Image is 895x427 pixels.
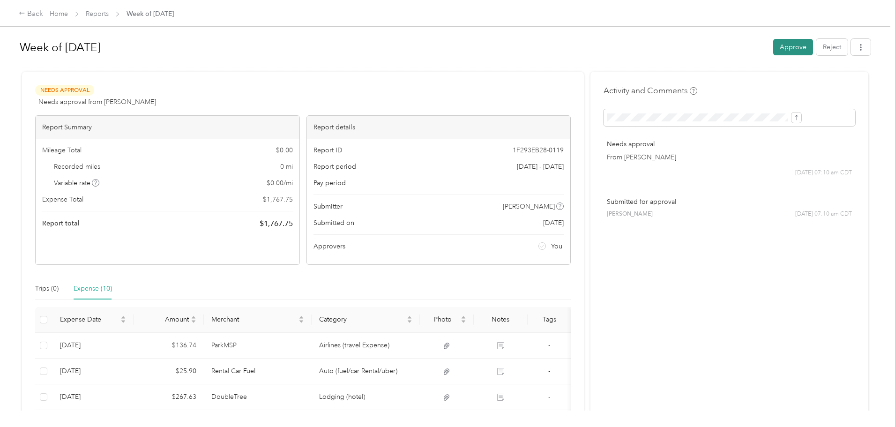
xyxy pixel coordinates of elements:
span: $ 0.00 [276,145,293,155]
span: Week of [DATE] [127,9,174,19]
span: 1F293EB28-0119 [513,145,564,155]
p: From [PERSON_NAME] [607,152,852,162]
td: Rental Car Fuel [204,359,312,384]
span: Pay period [313,178,346,188]
th: Expense Date [52,307,134,333]
span: $ 1,767.75 [260,218,293,229]
span: $ 1,767.75 [263,195,293,204]
div: Report Summary [36,116,299,139]
span: You [551,241,562,251]
span: caret-up [120,315,126,320]
td: - [528,384,571,410]
span: caret-down [461,319,466,324]
span: - [548,367,550,375]
span: Photo [427,315,459,323]
span: caret-down [407,319,412,324]
th: Merchant [204,307,312,333]
span: Expense Date [60,315,119,323]
td: 9-26-2025 [52,359,134,384]
td: 9-26-2025 [52,333,134,359]
span: [DATE] 07:10 am CDT [795,169,852,177]
span: caret-down [191,319,196,324]
span: Approvers [313,241,345,251]
span: caret-up [407,315,412,320]
span: $ 0.00 / mi [267,178,293,188]
span: Merchant [211,315,297,323]
span: caret-up [191,315,196,320]
a: Reports [86,10,109,18]
span: Mileage Total [42,145,82,155]
span: [DATE] 07:10 am CDT [795,210,852,218]
span: [DATE] - [DATE] [517,162,564,172]
p: Submitted for approval [607,197,852,207]
span: Variable rate [54,178,100,188]
th: Photo [420,307,474,333]
div: Back [19,8,43,20]
span: Recorded miles [54,162,100,172]
button: Reject [816,39,848,55]
span: caret-up [298,315,304,320]
span: 0 mi [280,162,293,172]
td: $267.63 [134,384,204,410]
span: [PERSON_NAME] [607,210,653,218]
th: Amount [134,307,204,333]
a: Home [50,10,68,18]
h4: Activity and Comments [604,85,697,97]
iframe: Everlance-gr Chat Button Frame [843,375,895,427]
span: [PERSON_NAME] [503,202,555,211]
span: Amount [141,315,189,323]
span: [DATE] [543,218,564,228]
span: Report ID [313,145,343,155]
td: Auto (fuel/car Rental/uber) [312,359,420,384]
td: Lodging (hotel) [312,384,420,410]
td: ParkMSP [204,333,312,359]
h1: Week of September 22 2025 [20,36,767,59]
td: $25.90 [134,359,204,384]
p: Needs approval [607,139,852,149]
td: Airlines (travel Expense) [312,333,420,359]
div: Tags [535,315,563,323]
div: Trips (0) [35,284,59,294]
button: Approve [773,39,813,55]
td: $136.74 [134,333,204,359]
span: Needs approval from [PERSON_NAME] [38,97,156,107]
span: Submitted on [313,218,354,228]
span: Submitter [313,202,343,211]
span: caret-up [461,315,466,320]
span: Needs Approval [35,85,94,96]
th: Tags [528,307,571,333]
td: - [528,359,571,384]
span: Report period [313,162,356,172]
td: DoubleTree [204,384,312,410]
th: Notes [474,307,528,333]
span: Category [319,315,405,323]
td: 9-26-2025 [52,384,134,410]
div: Expense (10) [74,284,112,294]
span: caret-down [120,319,126,324]
span: - [548,341,550,349]
th: Category [312,307,420,333]
td: - [528,333,571,359]
span: Expense Total [42,195,83,204]
span: caret-down [298,319,304,324]
div: Report details [307,116,571,139]
span: Report total [42,218,80,228]
span: - [548,393,550,401]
